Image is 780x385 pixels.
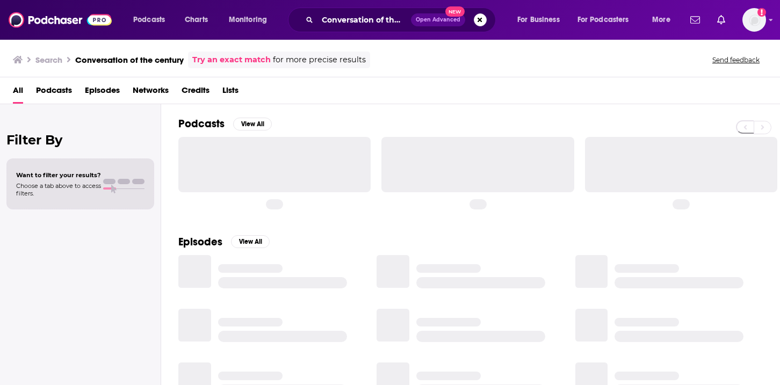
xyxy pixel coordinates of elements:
[192,54,271,66] a: Try an exact match
[233,118,272,130] button: View All
[35,55,62,65] h3: Search
[6,132,154,148] h2: Filter By
[75,55,184,65] h3: Conversation of the century
[133,12,165,27] span: Podcasts
[229,12,267,27] span: Monitoring
[85,82,120,104] a: Episodes
[13,82,23,104] a: All
[178,235,270,249] a: EpisodesView All
[709,55,763,64] button: Send feedback
[9,10,112,30] img: Podchaser - Follow, Share and Rate Podcasts
[178,11,214,28] a: Charts
[273,54,366,66] span: for more precise results
[317,11,411,28] input: Search podcasts, credits, & more...
[16,171,101,179] span: Want to filter your results?
[231,235,270,248] button: View All
[517,12,560,27] span: For Business
[126,11,179,28] button: open menu
[686,11,704,29] a: Show notifications dropdown
[577,12,629,27] span: For Podcasters
[178,117,225,130] h2: Podcasts
[713,11,730,29] a: Show notifications dropdown
[510,11,573,28] button: open menu
[36,82,72,104] a: Podcasts
[757,8,766,17] svg: Add a profile image
[222,82,239,104] a: Lists
[742,8,766,32] button: Show profile menu
[570,11,645,28] button: open menu
[652,12,670,27] span: More
[178,235,222,249] h2: Episodes
[742,8,766,32] img: User Profile
[221,11,281,28] button: open menu
[742,8,766,32] span: Logged in as HWrepandcomms
[182,82,210,104] a: Credits
[133,82,169,104] a: Networks
[416,17,460,23] span: Open Advanced
[298,8,506,32] div: Search podcasts, credits, & more...
[185,12,208,27] span: Charts
[16,182,101,197] span: Choose a tab above to access filters.
[411,13,465,26] button: Open AdvancedNew
[645,11,684,28] button: open menu
[178,117,272,130] a: PodcastsView All
[445,6,465,17] span: New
